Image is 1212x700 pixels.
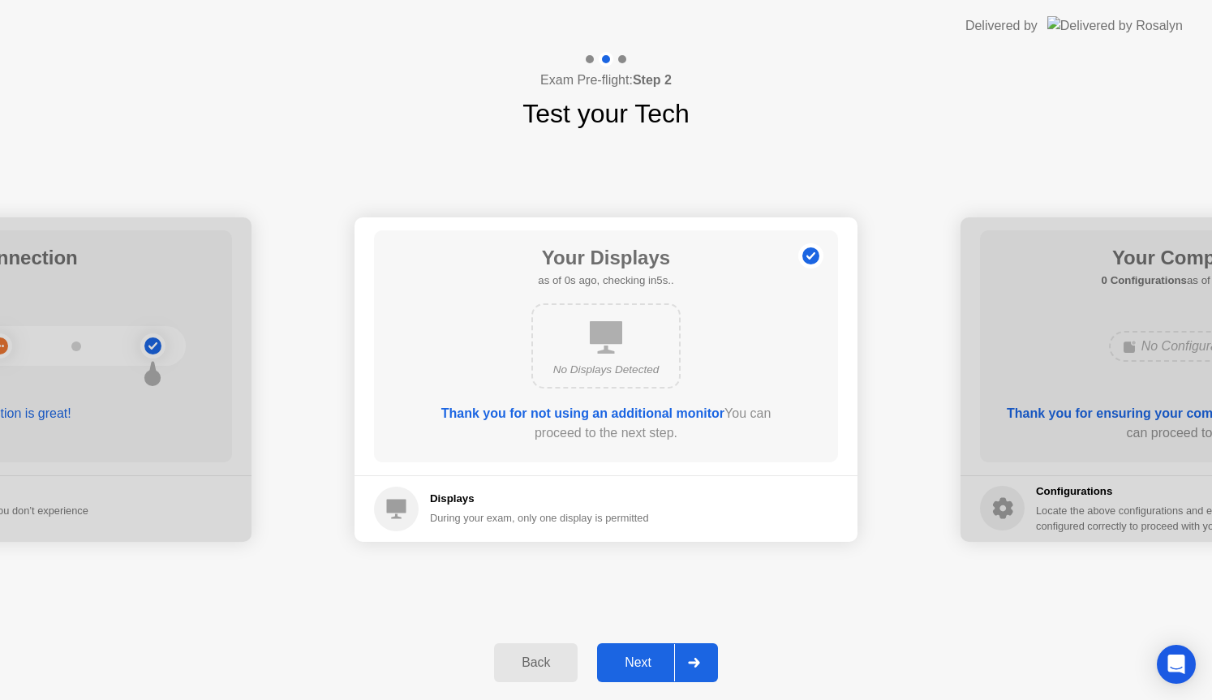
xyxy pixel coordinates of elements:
[494,643,578,682] button: Back
[441,406,724,420] b: Thank you for not using an additional monitor
[546,362,666,378] div: No Displays Detected
[633,73,672,87] b: Step 2
[420,404,792,443] div: You can proceed to the next step.
[540,71,672,90] h4: Exam Pre-flight:
[965,16,1038,36] div: Delivered by
[1047,16,1183,35] img: Delivered by Rosalyn
[597,643,718,682] button: Next
[430,510,649,526] div: During your exam, only one display is permitted
[602,655,674,670] div: Next
[538,243,673,273] h1: Your Displays
[538,273,673,289] h5: as of 0s ago, checking in5s..
[430,491,649,507] h5: Displays
[499,655,573,670] div: Back
[522,94,690,133] h1: Test your Tech
[1157,645,1196,684] div: Open Intercom Messenger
